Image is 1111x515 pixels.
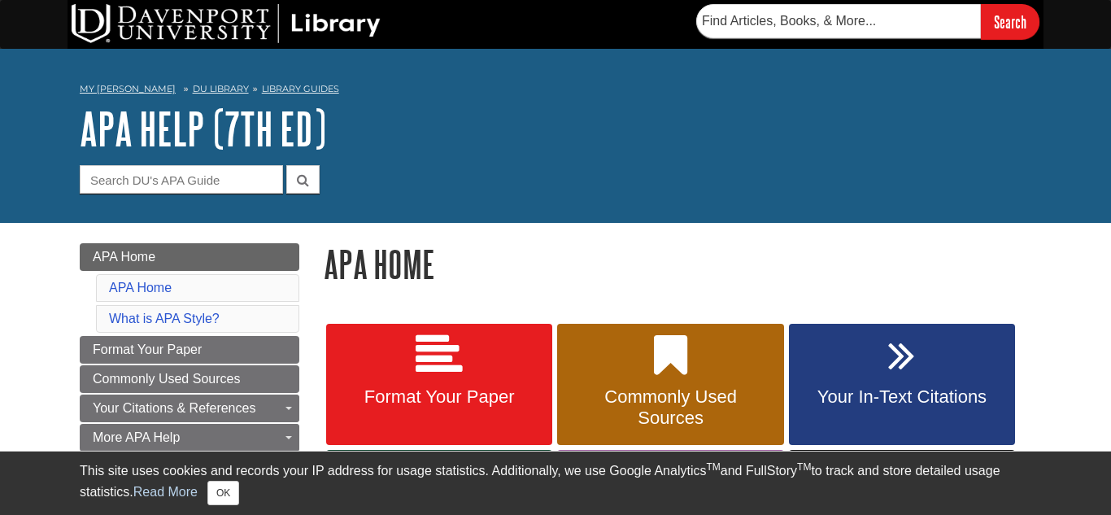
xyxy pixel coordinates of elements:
[80,424,299,452] a: More APA Help
[93,372,240,386] span: Commonly Used Sources
[80,365,299,393] a: Commonly Used Sources
[801,386,1003,408] span: Your In-Text Citations
[326,324,552,446] a: Format Your Paper
[338,386,540,408] span: Format Your Paper
[981,4,1039,39] input: Search
[789,324,1015,446] a: Your In-Text Citations
[80,165,283,194] input: Search DU's APA Guide
[80,336,299,364] a: Format Your Paper
[193,83,249,94] a: DU Library
[324,243,1031,285] h1: APA Home
[93,250,155,264] span: APA Home
[80,461,1031,505] div: This site uses cookies and records your IP address for usage statistics. Additionally, we use Goo...
[706,461,720,473] sup: TM
[72,4,381,43] img: DU Library
[109,281,172,295] a: APA Home
[696,4,981,38] input: Find Articles, Books, & More...
[93,401,255,415] span: Your Citations & References
[133,485,198,499] a: Read More
[557,324,783,446] a: Commonly Used Sources
[80,78,1031,104] nav: breadcrumb
[262,83,339,94] a: Library Guides
[207,481,239,505] button: Close
[80,243,299,271] a: APA Home
[109,312,220,325] a: What is APA Style?
[696,4,1039,39] form: Searches DU Library's articles, books, and more
[797,461,811,473] sup: TM
[93,430,180,444] span: More APA Help
[80,395,299,422] a: Your Citations & References
[80,103,326,154] a: APA Help (7th Ed)
[80,82,176,96] a: My [PERSON_NAME]
[569,386,771,429] span: Commonly Used Sources
[93,343,202,356] span: Format Your Paper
